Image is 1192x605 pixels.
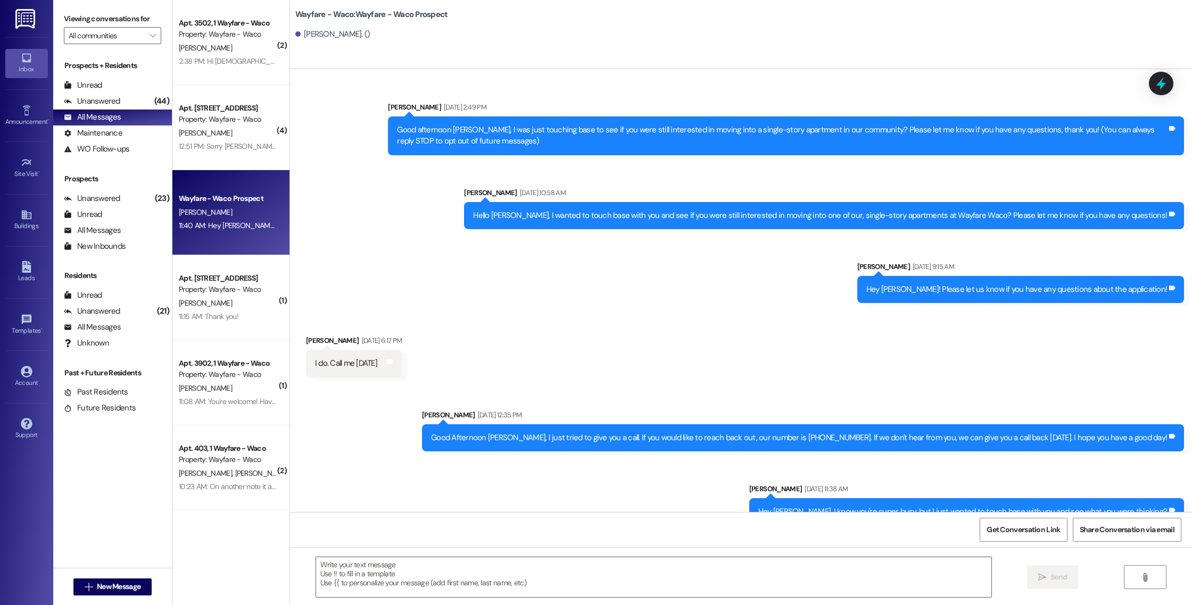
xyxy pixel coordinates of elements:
[179,43,232,53] span: [PERSON_NAME]
[53,367,172,379] div: Past + Future Residents
[64,225,121,236] div: All Messages
[64,209,102,220] div: Unread
[53,270,172,281] div: Residents
[179,221,865,230] div: 11:40 AM: Hey [PERSON_NAME], just a friendly reminder we have sent your lease agreement over, and...
[64,241,126,252] div: New Inbounds
[64,11,161,27] label: Viewing conversations for
[152,190,172,207] div: (23)
[397,124,1167,147] div: Good afternoon [PERSON_NAME], I was just touching base to see if you were still interested in mov...
[802,483,848,494] div: [DATE] 11:38 AM
[306,335,402,350] div: [PERSON_NAME]
[5,49,48,78] a: Inbox
[64,402,136,414] div: Future Residents
[910,261,954,272] div: [DATE] 9:15 AM
[749,483,1184,498] div: [PERSON_NAME]
[53,60,172,71] div: Prospects + Residents
[53,173,172,184] div: Prospects
[295,9,448,20] b: Wayfare - Waco: Wayfare - Waco Prospect
[179,193,277,204] div: Wayfare - Waco Prospect
[152,93,172,110] div: (44)
[179,443,277,454] div: Apt. 403, 1 Wayfare - Waco
[15,9,37,29] img: ResiDesk Logo
[179,383,232,393] span: [PERSON_NAME]
[5,206,48,234] a: Buildings
[179,298,232,308] span: [PERSON_NAME]
[866,284,1168,295] div: Hey [PERSON_NAME]! Please let us know if you have any questions about the application!
[179,284,277,295] div: Property: Wayfare - Waco
[179,397,315,406] div: 11:08 AM: You're welcome! Have a great day!
[179,207,232,217] span: [PERSON_NAME]
[1073,518,1181,542] button: Share Conversation via email
[97,581,140,592] span: New Message
[179,528,277,539] div: Apt. 403, 1 Wayfare - Waco
[179,468,235,478] span: [PERSON_NAME]
[64,128,122,139] div: Maintenance
[69,27,144,44] input: All communities
[315,358,377,369] div: I do. Call me [DATE]
[1050,572,1067,583] span: Send
[388,102,1184,116] div: [PERSON_NAME]
[179,369,277,380] div: Property: Wayfare - Waco
[5,363,48,391] a: Account
[64,96,120,107] div: Unanswered
[441,102,486,113] div: [DATE] 2:49 PM
[73,578,152,595] button: New Message
[179,454,277,465] div: Property: Wayfare - Waco
[179,358,277,369] div: Apt. 3902, 1 Wayfare - Waco
[64,112,121,123] div: All Messages
[179,103,277,114] div: Apt. [STREET_ADDRESS]
[179,18,277,29] div: Apt. 3502, 1 Wayfare - Waco
[5,310,48,339] a: Templates •
[1080,524,1174,535] span: Share Conversation via email
[987,524,1060,535] span: Get Conversation Link
[64,306,120,317] div: Unanswered
[473,210,1167,221] div: Hello [PERSON_NAME], I wanted to touch base with you and see if you were still interested in movi...
[64,80,102,91] div: Unread
[475,409,522,421] div: [DATE] 12:35 PM
[857,261,1185,276] div: [PERSON_NAME]
[64,290,102,301] div: Unread
[179,128,232,138] span: [PERSON_NAME]
[38,169,40,176] span: •
[431,432,1167,443] div: Good Afternoon [PERSON_NAME], I just tried to give you a call. If you would like to reach back ou...
[179,482,461,491] div: 10:23 AM: On another note it appears there is writing on the wall by our apt it looks like chalk.
[179,141,446,151] div: 12:51 PM: Sorry [PERSON_NAME], it was my fault. I forgot to send one out. My apologies.
[64,193,120,204] div: Unanswered
[517,187,566,198] div: [DATE] 10:58 AM
[235,468,288,478] span: [PERSON_NAME]
[464,187,1184,202] div: [PERSON_NAME]
[64,386,128,398] div: Past Residents
[758,506,1167,517] div: Hey [PERSON_NAME], I know you're super busy, but I just wanted to touch base with you and see wha...
[150,31,155,40] i: 
[179,312,238,321] div: 11:15 AM: Thank you!
[5,415,48,443] a: Support
[85,583,93,591] i: 
[5,154,48,182] a: Site Visit •
[41,325,43,333] span: •
[179,114,277,125] div: Property: Wayfare - Waco
[179,56,451,66] div: 2:38 PM: Hi [DEMOGRAPHIC_DATA] , just seeing if we've gotten any answers ? Thank you
[359,335,402,346] div: [DATE] 6:17 PM
[980,518,1067,542] button: Get Conversation Link
[64,338,109,349] div: Unknown
[5,258,48,287] a: Leads
[422,409,1184,424] div: [PERSON_NAME]
[1027,565,1079,589] button: Send
[1141,573,1149,582] i: 
[1038,573,1046,582] i: 
[47,116,49,124] span: •
[64,144,129,155] div: WO Follow-ups
[64,322,121,333] div: All Messages
[179,273,277,284] div: Apt. [STREET_ADDRESS]
[295,29,370,40] div: [PERSON_NAME]. ()
[179,29,277,40] div: Property: Wayfare - Waco
[154,303,172,320] div: (21)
